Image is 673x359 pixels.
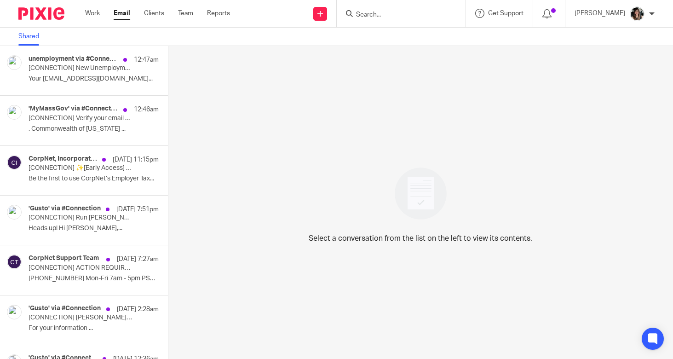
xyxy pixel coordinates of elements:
span: Get Support [488,10,523,17]
a: Shared [18,28,46,46]
p: [CONNECTION] ✨[Early Access] Our Newest Service Available Only to VIPs✨ [29,164,132,172]
h4: 'Gusto' via #Connection [29,205,101,213]
p: [CONNECTION] [PERSON_NAME] is waiting for your approval for First Vibes LLC [29,314,132,322]
img: %3E %3Ctext x='21' fill='%23ffffff' font-family='aktiv-grotesk,-apple-system,BlinkMacSystemFont,S... [7,205,22,220]
img: image [389,162,453,226]
p: 12:46am [134,105,159,114]
p: 12:47am [134,55,159,64]
p: Heads up! Hi [PERSON_NAME],... [29,225,159,232]
img: Pixie [18,7,64,20]
p: [DATE] 11:15pm [113,155,159,164]
p: [CONNECTION] Run [PERSON_NAME] Productions Inc’s payroll by 4:00PM PDT [DATE] [29,214,132,222]
a: Reports [207,9,230,18]
a: Team [178,9,193,18]
p: Your [EMAIL_ADDRESS][DOMAIN_NAME]... [29,75,159,83]
a: Work [85,9,100,18]
h4: 'MyMassGov' via #Connection [29,105,119,113]
p: [CONNECTION] ACTION REQUIRED: We need your signature to continue [29,264,132,272]
h4: unemployment via #Connection [29,55,119,63]
p: [DATE] 7:51pm [116,205,159,214]
p: [PERSON_NAME] [575,9,625,18]
p: Select a conversation from the list on the left to view its contents. [309,233,532,244]
img: svg%3E [7,255,22,269]
p: [DATE] 7:27am [117,255,159,264]
p: [CONNECTION] Verify your email address [29,115,132,122]
p: Be the first to use CorpNet’s Employer Tax... [29,175,159,183]
img: svg%3E [7,155,22,170]
img: %3E %3Ctext x='21' fill='%23ffffff' font-family='aktiv-grotesk,-apple-system,BlinkMacSystemFont,S... [7,105,22,120]
p: [CONNECTION] New Unemployment Services for Employers Device Login [29,64,132,72]
a: Email [114,9,130,18]
h4: CorpNet Support Team [29,255,99,262]
img: IMG_2906.JPEG [630,6,644,21]
h4: CorpNet, Incorporated [29,155,98,163]
a: Clients [144,9,164,18]
p: . Commonwealth of [US_STATE] ... [29,125,159,133]
p: [DATE] 2:28am [117,305,159,314]
img: %3E %3Ctext x='21' fill='%23ffffff' font-family='aktiv-grotesk,-apple-system,BlinkMacSystemFont,S... [7,305,22,319]
h4: 'Gusto' via #Connection [29,305,101,313]
p: [PHONE_NUMBER] Mon-Fri 7am - 5pm PST Action... [29,275,159,283]
p: For your information ... [29,324,159,332]
img: %3E %3Ctext x='21' fill='%23ffffff' font-family='aktiv-grotesk,-apple-system,BlinkMacSystemFont,S... [7,55,22,70]
input: Search [355,11,438,19]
